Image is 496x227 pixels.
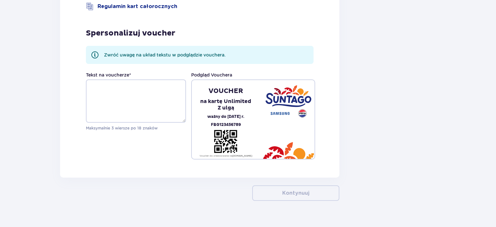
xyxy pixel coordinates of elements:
p: na kartę Unlimited [200,98,251,105]
p: Podgląd Vouchera [191,72,232,78]
p: Voucher do zrealizowania na [200,154,252,158]
button: Kontynuuj [252,185,339,201]
p: Kontynuuj [282,190,309,197]
span: [DOMAIN_NAME] [232,154,252,157]
p: Z ulgą [218,105,234,111]
p: FBG123456789 [211,122,241,127]
p: VOUCHER [209,88,243,94]
label: Tekst na voucherze * [86,72,131,78]
p: ważny do [DATE] r. [207,114,244,119]
p: Zwróć uwagę na układ tekstu w podglądzie vouchera. [104,52,226,58]
p: Maksymalnie 3 wiersze po 18 znaków [86,125,186,131]
p: Spersonalizuj voucher [86,28,175,38]
img: Suntago - Samsung - Pepsi [265,85,311,118]
a: Regulamin kart całorocznych [98,3,177,10]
